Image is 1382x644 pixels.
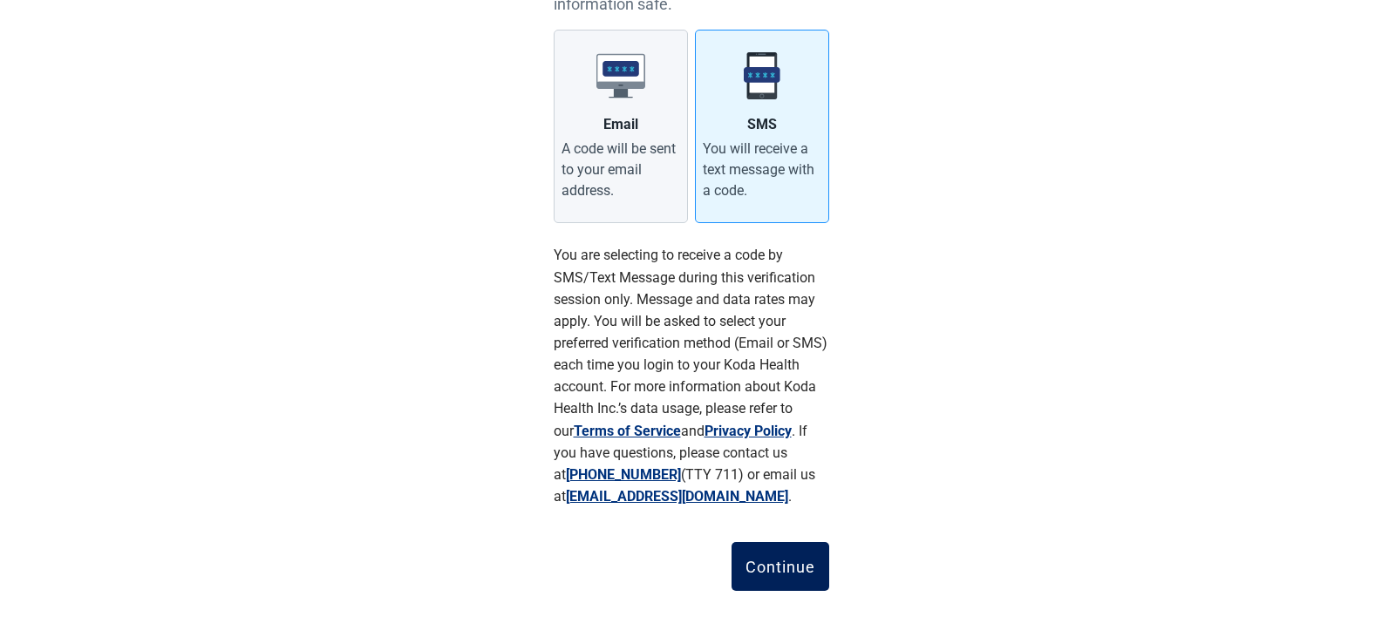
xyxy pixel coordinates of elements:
[747,114,777,135] div: SMS
[732,542,829,591] button: Continue
[574,423,681,439] a: Terms of Service
[566,488,788,505] a: [EMAIL_ADDRESS][DOMAIN_NAME]
[705,423,792,439] a: Privacy Policy
[745,558,815,575] div: Continue
[603,114,638,135] div: Email
[562,139,680,201] div: A code will be sent to your email address.
[566,466,681,483] a: [PHONE_NUMBER]
[554,244,829,507] p: You are selecting to receive a code by SMS/Text Message during this verification session only. Me...
[703,139,821,201] div: You will receive a text message with a code.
